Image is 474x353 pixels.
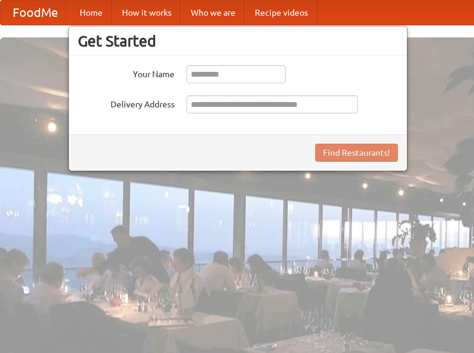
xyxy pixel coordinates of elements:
[112,1,181,25] a: How it works
[245,1,318,25] a: Recipe videos
[78,65,175,80] label: Your Name
[78,95,175,110] label: Delivery Address
[181,1,245,25] a: Who we are
[78,32,398,50] h3: Get Started
[70,1,112,25] a: Home
[1,1,70,25] a: FoodMe
[315,144,398,162] button: Find Restaurants!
